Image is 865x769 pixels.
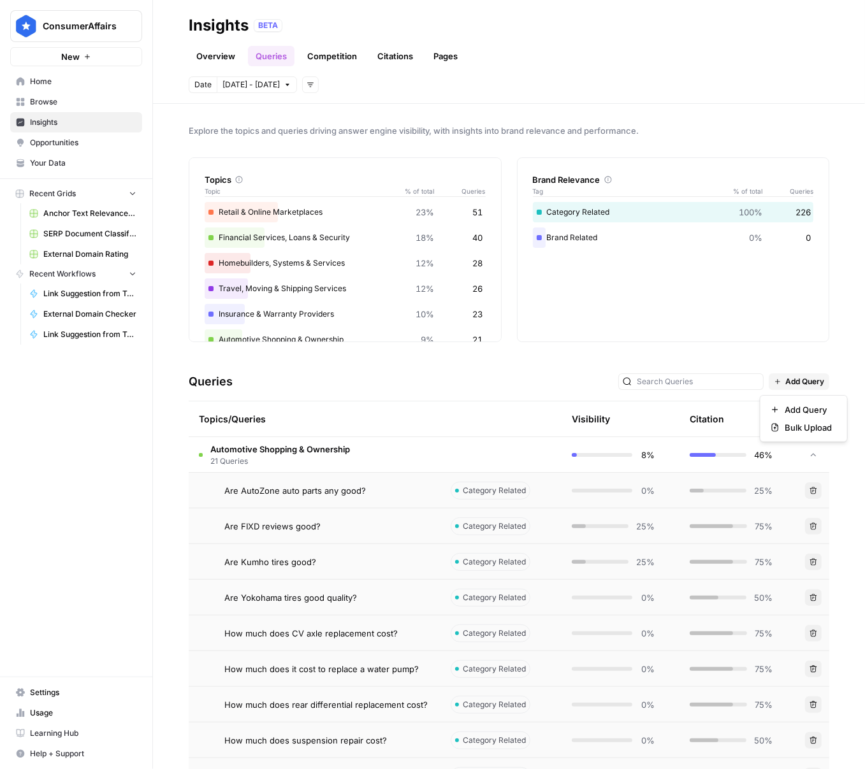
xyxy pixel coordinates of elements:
[754,591,773,604] span: 50%
[217,76,297,93] button: [DATE] - [DATE]
[370,46,421,66] a: Citations
[10,133,142,153] a: Opportunities
[10,723,142,744] a: Learning Hub
[416,206,435,219] span: 23%
[806,231,811,244] span: 0
[754,734,773,747] span: 50%
[754,449,773,461] span: 46%
[10,682,142,703] a: Settings
[640,698,655,711] span: 0%
[755,520,773,533] span: 75%
[15,15,38,38] img: ConsumerAffairs Logo
[640,734,655,747] span: 0%
[43,20,120,32] span: ConsumerAffairs
[10,112,142,133] a: Insights
[43,228,136,240] span: SERP Document Classifier
[755,556,773,568] span: 75%
[755,698,773,711] span: 75%
[473,206,483,219] span: 51
[785,403,832,416] span: Add Query
[224,734,387,747] span: How much does suspension repair cost?
[463,735,526,746] span: Category Related
[739,206,762,219] span: 100%
[473,231,483,244] span: 40
[10,264,142,284] button: Recent Workflows
[205,186,396,196] span: Topic
[189,373,233,391] h3: Queries
[224,591,357,604] span: Are Yokohama tires good quality?
[463,485,526,496] span: Category Related
[205,173,486,186] div: Topics
[24,224,142,244] a: SERP Document Classifier
[10,47,142,66] button: New
[755,627,773,640] span: 75%
[43,208,136,219] span: Anchor Text Relevance Audit
[760,395,848,442] div: Add Query
[43,308,136,320] span: External Domain Checker
[30,157,136,169] span: Your Data
[754,484,773,497] span: 25%
[189,124,829,137] span: Explore the topics and queries driving answer engine visibility, with insights into brand relevan...
[43,248,136,260] span: External Domain Rating
[572,413,610,426] div: Visibility
[724,186,762,196] span: % of total
[300,46,365,66] a: Competition
[30,76,136,87] span: Home
[10,184,142,203] button: Recent Grids
[533,227,814,248] div: Brand Related
[205,278,486,299] div: Travel, Moving & Shipping Services
[463,699,526,710] span: Category Related
[30,748,136,759] span: Help + Support
[416,231,435,244] span: 18%
[194,79,212,90] span: Date
[24,324,142,345] a: Link Suggestion from Topic
[224,627,398,640] span: How much does CV axle replacement cost?
[473,308,483,320] span: 23
[533,202,814,222] div: Category Related
[755,663,773,675] span: 75%
[426,46,465,66] a: Pages
[10,703,142,723] a: Usage
[205,304,486,324] div: Insurance & Warranty Providers
[637,375,759,388] input: Search Queries
[189,15,249,36] div: Insights
[224,663,419,675] span: How much does it cost to replace a water pump?
[533,173,814,186] div: Brand Relevance
[636,556,655,568] span: 25%
[205,227,486,248] div: Financial Services, Loans & Security
[416,282,435,295] span: 12%
[463,592,526,603] span: Category Related
[30,96,136,108] span: Browse
[210,443,350,456] span: Automotive Shopping & Ownership
[10,92,142,112] a: Browse
[24,304,142,324] a: External Domain Checker
[224,520,321,533] span: Are FIXD reviews good?
[463,556,526,568] span: Category Related
[10,153,142,173] a: Your Data
[762,186,813,196] span: Queries
[416,257,435,270] span: 12%
[248,46,294,66] a: Queries
[533,186,725,196] span: Tag
[29,268,96,280] span: Recent Workflows
[640,663,655,675] span: 0%
[224,556,316,568] span: Are Kumho tires good?
[30,687,136,698] span: Settings
[24,244,142,264] a: External Domain Rating
[24,284,142,304] a: Link Suggestion from Topic - Mainsite Only
[640,591,655,604] span: 0%
[24,203,142,224] a: Anchor Text Relevance Audit
[189,46,243,66] a: Overview
[30,728,136,739] span: Learning Hub
[473,333,483,346] span: 21
[785,376,824,387] span: Add Query
[30,117,136,128] span: Insights
[463,663,526,675] span: Category Related
[224,484,366,497] span: Are AutoZone auto parts any good?
[769,373,829,390] button: Add Query
[416,308,435,320] span: 10%
[640,484,655,497] span: 0%
[61,50,80,63] span: New
[205,329,486,350] div: Automotive Shopping & Ownership
[640,627,655,640] span: 0%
